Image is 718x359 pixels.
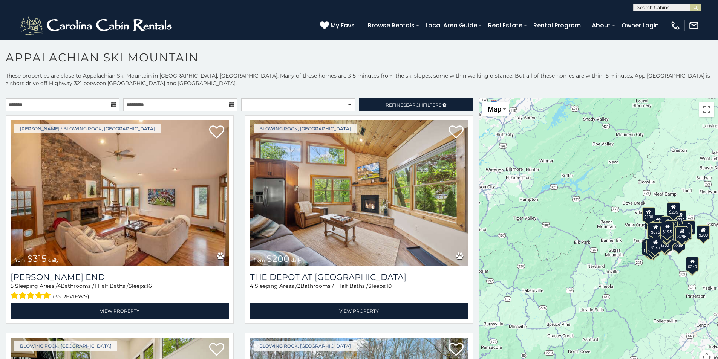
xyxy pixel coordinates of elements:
span: 1 Half Baths / [334,283,368,289]
div: Sleeping Areas / Bathrooms / Sleeps: [11,282,229,301]
a: Blowing Rock, [GEOGRAPHIC_DATA] [254,341,357,351]
h3: Moss End [11,272,229,282]
button: Toggle fullscreen view [699,102,714,117]
div: $240 [686,257,699,271]
a: Rental Program [530,19,585,32]
div: $140 [660,237,672,251]
span: daily [291,257,302,263]
a: View Property [250,303,468,319]
div: $190 [642,207,655,221]
span: from [14,257,26,263]
div: $226 [674,226,687,241]
a: Real Estate [484,19,526,32]
a: Add to favorites [449,342,464,358]
span: 4 [250,283,253,289]
span: 4 [57,283,61,289]
a: Blowing Rock, [GEOGRAPHIC_DATA] [254,124,357,133]
a: Add to favorites [209,125,224,141]
div: $285 [686,257,699,271]
img: phone-regular-white.png [670,20,681,31]
div: Sleeping Areas / Bathrooms / Sleeps: [250,282,468,301]
div: $295 [676,226,689,241]
div: $205 [650,230,663,244]
span: Search [403,102,423,108]
div: $275 [646,239,659,254]
a: Browse Rentals [364,19,418,32]
span: daily [48,257,59,263]
div: $180 [660,220,672,234]
a: [PERSON_NAME] / Blowing Rock, [GEOGRAPHIC_DATA] [14,124,161,133]
span: 1 Half Baths / [94,283,129,289]
span: (35 reviews) [53,292,89,301]
span: Refine Filters [386,102,441,108]
div: $175 [649,237,662,252]
div: $365 [673,236,686,250]
div: $235 [667,202,680,216]
a: Local Area Guide [422,19,481,32]
span: My Favs [331,21,355,30]
div: $195 [642,241,655,255]
div: $195 [661,222,674,236]
span: $315 [27,253,47,264]
div: $230 [669,220,681,234]
div: $200 [665,220,678,235]
a: Moss End from $315 daily [11,120,229,266]
a: Owner Login [618,19,663,32]
div: $180 [645,215,658,230]
a: The Depot at [GEOGRAPHIC_DATA] [250,272,468,282]
span: $200 [266,253,289,264]
a: About [588,19,614,32]
a: View Property [11,303,229,319]
div: $250 [658,235,671,250]
div: $175 [645,242,658,256]
img: White-1-2.png [19,14,175,37]
a: My Favs [320,21,357,31]
a: The Depot at Fox Den from $200 daily [250,120,468,266]
div: $235 [674,210,687,225]
span: 2 [297,283,300,289]
span: from [254,257,265,263]
a: Blowing Rock, [GEOGRAPHIC_DATA] [14,341,117,351]
div: $175 [660,227,673,241]
span: 10 [386,283,392,289]
div: $170 [661,226,674,240]
img: The Depot at Fox Den [250,120,468,266]
a: [PERSON_NAME] End [11,272,229,282]
span: Map [488,105,501,113]
span: 5 [11,283,14,289]
a: RefineSearchFilters [359,98,473,111]
div: $259 [679,224,692,238]
img: mail-regular-white.png [689,20,699,31]
div: $675 [649,222,662,236]
div: $200 [697,225,710,240]
div: $125 [647,224,660,238]
div: $180 [652,215,665,229]
span: 16 [147,283,152,289]
button: Change map style [482,102,509,116]
h3: The Depot at Fox Den [250,272,468,282]
a: Add to favorites [209,342,224,358]
img: Moss End [11,120,229,266]
div: $160 [683,220,695,235]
